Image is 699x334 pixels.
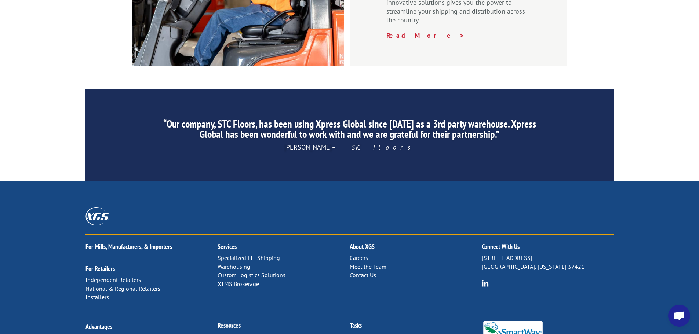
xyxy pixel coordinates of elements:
a: Resources [218,321,241,330]
span: [PERSON_NAME] [284,143,415,151]
a: XTMS Brokerage [218,280,259,287]
a: National & Regional Retailers [85,285,160,292]
em: – STC Floors [332,143,415,151]
div: Open chat [668,305,690,327]
a: Meet the Team [350,263,386,270]
a: Advantages [85,322,112,331]
img: group-6 [482,280,489,287]
a: Specialized LTL Shipping [218,254,280,261]
a: Careers [350,254,368,261]
a: Installers [85,293,109,301]
a: For Retailers [85,264,115,273]
a: Independent Retailers [85,276,141,283]
a: Services [218,242,237,251]
a: Warehousing [218,263,250,270]
h2: “Our company, STC Floors, has been using Xpress Global since [DATE] as a 3rd party warehouse. Xpr... [154,119,545,143]
a: Custom Logistics Solutions [218,271,285,279]
a: Contact Us [350,271,376,279]
a: About XGS [350,242,375,251]
p: [STREET_ADDRESS] [GEOGRAPHIC_DATA], [US_STATE] 37421 [482,254,614,271]
a: Read More > [386,31,465,40]
a: For Mills, Manufacturers, & Importers [85,242,172,251]
img: XGS_Logos_ALL_2024_All_White [85,207,109,225]
h2: Connect With Us [482,243,614,254]
h2: Tasks [350,322,482,333]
